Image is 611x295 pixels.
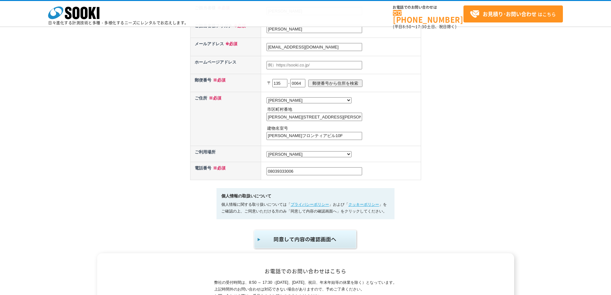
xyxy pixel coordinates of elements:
[267,113,362,121] input: 例）大阪市西区西本町1-15-10
[463,5,563,22] a: お見積り･お問い合わせはこちら
[221,193,390,200] h5: 個人情報の取扱いについて
[267,151,352,157] select: /* 20250204 MOD ↑ */ /* 20241122 MOD ↑ */
[267,43,362,51] input: 例）example@sooki.co.jp
[190,92,261,146] th: ご住所
[308,80,362,87] input: 郵便番号から住所を検索
[403,24,412,30] span: 8:50
[415,24,427,30] span: 17:30
[48,21,189,25] p: 日々進化する計測技術と多種・多様化するニーズにレンタルでお応えします。
[118,268,493,274] h2: お電話でのお問い合わせはこちら
[267,76,419,90] p: 〒 -
[253,229,358,250] img: 同意して内容の確認画面へ
[393,10,463,23] a: [PHONE_NUMBER]
[348,202,379,207] a: クッキーポリシー
[190,38,261,56] th: メールアドレス
[190,146,261,162] th: ご利用場所
[470,9,556,19] span: はこちら
[267,167,362,176] input: 例）0120-856-990
[207,96,221,100] span: ※必須
[190,56,261,74] th: ホームページアドレス
[290,79,305,87] input: 0005
[190,162,261,180] th: 電話番号
[272,79,287,87] input: 550
[393,24,456,30] span: (平日 ～ 土日、祝日除く)
[393,5,463,9] span: お電話でのお問い合わせは
[211,78,225,82] span: ※必須
[483,10,537,18] strong: お見積り･お問い合わせ
[211,166,225,170] span: ※必須
[221,201,390,215] p: 個人情報に関する取り扱いについては「 」および「 」をご確認の上、ご同意いただける方のみ「同意して内容の確認画面へ」をクリックしてください。
[267,106,419,113] p: 市区町村番地
[224,41,237,46] span: ※必須
[267,125,419,132] p: 建物名室号
[190,74,261,92] th: 郵便番号
[291,202,329,207] a: プライバシーポリシー
[267,61,362,69] input: 例）https://sooki.co.jp/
